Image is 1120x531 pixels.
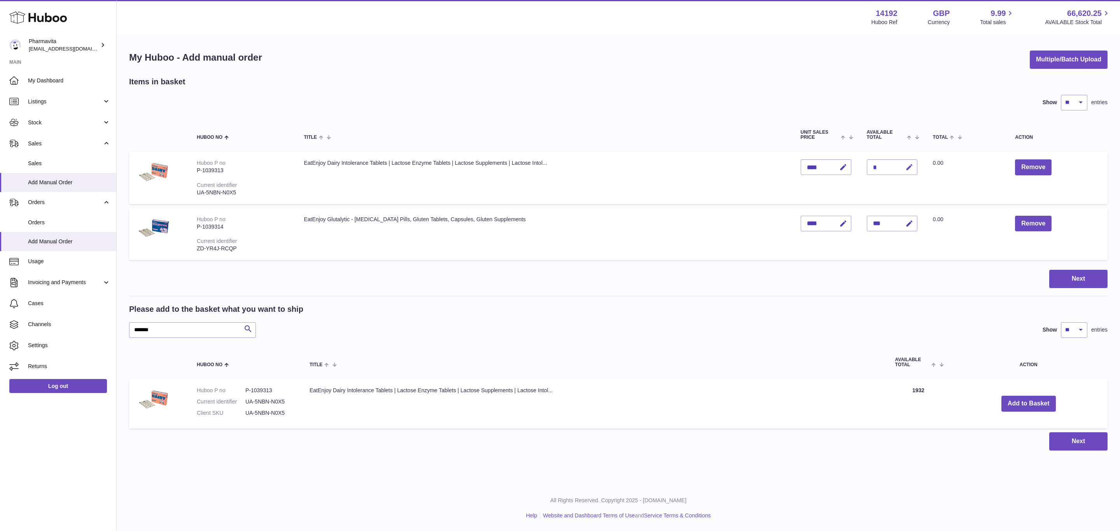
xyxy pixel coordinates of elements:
span: 0.00 [933,216,943,222]
span: Title [304,135,317,140]
span: Channels [28,321,110,328]
span: entries [1091,326,1108,334]
span: Listings [28,98,102,105]
span: Huboo no [197,135,222,140]
span: Sales [28,140,102,147]
span: Usage [28,258,110,265]
li: and [540,512,710,519]
span: Unit Sales Price [801,130,839,140]
div: Action [1015,135,1100,140]
dt: Current identifier [197,398,245,405]
dt: Huboo P no [197,387,245,394]
a: 66,620.25 AVAILABLE Stock Total [1045,8,1111,26]
dd: P-1039313 [245,387,294,394]
span: Add Manual Order [28,238,110,245]
td: EatEnjoy Dairy Intolerance Tablets | Lactose Enzyme Tablets | Lactose Supplements | Lactose Intol... [296,152,793,204]
span: Total [933,135,948,140]
label: Show [1043,326,1057,334]
h2: Items in basket [129,77,185,87]
span: 9.99 [991,8,1006,19]
label: Show [1043,99,1057,106]
th: Action [950,349,1108,375]
img: EatEnjoy Glutalytic - Gluten Intolerance Pills, Gluten Tablets, Capsules, Gluten Supplements [137,216,176,242]
img: EatEnjoy Dairy Intolerance Tablets | Lactose Enzyme Tablets | Lactose Supplements | Lactose Intol... [137,159,176,185]
button: Remove [1015,216,1052,232]
div: Currency [928,19,950,26]
div: Huboo P no [197,160,226,166]
span: Returns [28,363,110,370]
img: internalAdmin-14192@internal.huboo.com [9,39,21,51]
div: Huboo Ref [871,19,898,26]
span: Orders [28,199,102,206]
button: Add to Basket [1001,396,1056,412]
td: 1932 [887,379,950,428]
img: EatEnjoy Dairy Intolerance Tablets | Lactose Enzyme Tablets | Lactose Supplements | Lactose Intol... [137,387,176,413]
span: [EMAIL_ADDRESS][DOMAIN_NAME] [29,45,114,52]
button: Multiple/Batch Upload [1030,51,1108,69]
span: Total sales [980,19,1015,26]
p: All Rights Reserved. Copyright 2025 - [DOMAIN_NAME] [123,497,1114,504]
div: Current identifier [197,182,237,188]
dd: UA-5NBN-N0X5 [245,398,294,405]
div: Current identifier [197,238,237,244]
span: Orders [28,219,110,226]
a: Help [526,512,537,519]
div: Pharmavita [29,38,99,52]
button: Remove [1015,159,1052,175]
span: Invoicing and Payments [28,279,102,286]
span: Settings [28,342,110,349]
a: Log out [9,379,107,393]
strong: GBP [933,8,950,19]
span: Stock [28,119,102,126]
span: AVAILABLE Total [895,357,930,367]
h1: My Huboo - Add manual order [129,51,262,64]
td: EatEnjoy Dairy Intolerance Tablets | Lactose Enzyme Tablets | Lactose Supplements | Lactose Intol... [302,379,887,428]
a: Website and Dashboard Terms of Use [543,512,635,519]
span: AVAILABLE Total [867,130,905,140]
td: EatEnjoy Glutalytic - [MEDICAL_DATA] Pills, Gluten Tablets, Capsules, Gluten Supplements [296,208,793,260]
span: 0.00 [933,160,943,166]
div: ZD-YR4J-RCQP [197,245,289,252]
button: Next [1049,432,1108,451]
span: Cases [28,300,110,307]
span: entries [1091,99,1108,106]
div: UA-5NBN-N0X5 [197,189,289,196]
dd: UA-5NBN-N0X5 [245,409,294,417]
span: Sales [28,160,110,167]
span: Huboo no [197,362,222,367]
a: Service Terms & Conditions [644,512,711,519]
strong: 14192 [876,8,898,19]
button: Next [1049,270,1108,288]
h2: Please add to the basket what you want to ship [129,304,303,314]
span: 66,620.25 [1067,8,1102,19]
dt: Client SKU [197,409,245,417]
a: 9.99 Total sales [980,8,1015,26]
div: P-1039314 [197,223,289,231]
span: Title [310,362,322,367]
span: My Dashboard [28,77,110,84]
div: Huboo P no [197,216,226,222]
span: Add Manual Order [28,179,110,186]
div: P-1039313 [197,167,289,174]
span: AVAILABLE Stock Total [1045,19,1111,26]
